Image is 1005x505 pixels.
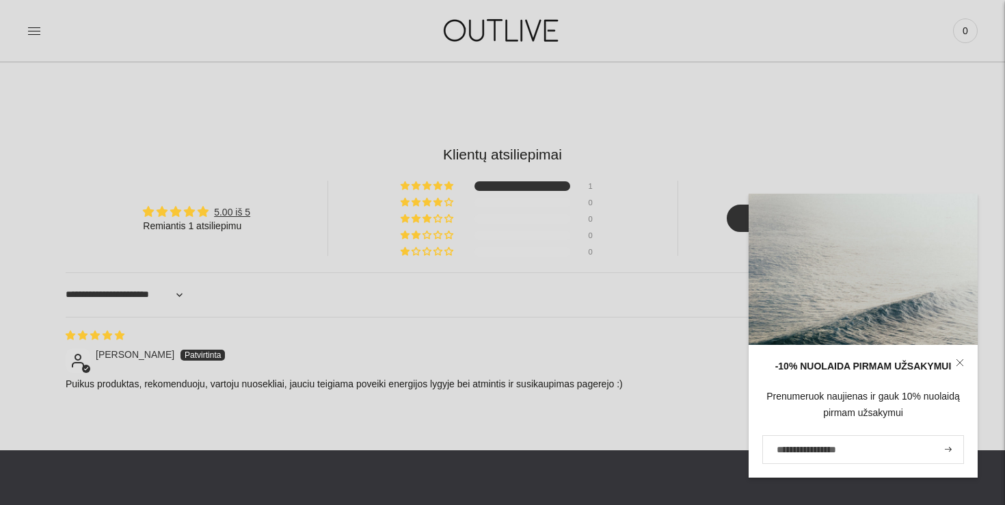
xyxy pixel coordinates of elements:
select: Sort dropdown [66,279,187,311]
span: 5 star review [66,330,124,341]
div: Prenumeruok naujienas ir gauk 10% nuolaidą pirmam užsakymui [762,389,964,422]
span: [PERSON_NAME] [96,349,174,360]
div: Average rating is 5.00 stars [143,204,250,220]
div: Remiantis 1 atsiliepimu [143,220,250,233]
div: -10% NUOLAIDA PIRMAM UŽSAKYMUI [762,359,964,375]
a: Parašyti atsiliepimą [727,205,891,232]
img: OUTLIVE [417,7,588,54]
a: 5.00 iš 5 [214,207,250,218]
p: Puikus produktas, rekomenduoju, vartoju nuosekliai, jauciu teigiama poveiki energijos lygyje bei ... [66,378,939,391]
h2: Klientų atsiliepimai [66,144,939,164]
div: 100% (1) reviews with 5 star rating [401,181,455,191]
div: 1 [589,181,605,191]
a: 0 [953,16,978,46]
span: 0 [956,21,975,40]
